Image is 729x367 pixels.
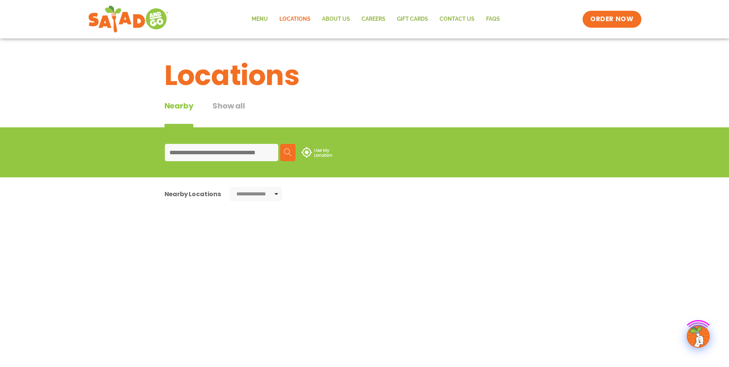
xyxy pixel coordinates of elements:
a: Careers [356,10,391,28]
img: search.svg [284,148,292,156]
span: ORDER NOW [590,15,633,24]
div: Nearby Locations [164,189,221,199]
h1: Locations [164,55,565,96]
div: Nearby [164,100,194,127]
a: Locations [274,10,316,28]
img: new-SAG-logo-768×292 [88,4,169,35]
a: Menu [246,10,274,28]
a: GIFT CARDS [391,10,434,28]
div: Tabbed content [164,100,264,127]
img: use-location.svg [301,147,332,158]
a: ORDER NOW [583,11,641,28]
a: About Us [316,10,356,28]
button: Show all [213,100,245,127]
a: FAQs [480,10,506,28]
a: Contact Us [434,10,480,28]
nav: Menu [246,10,506,28]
